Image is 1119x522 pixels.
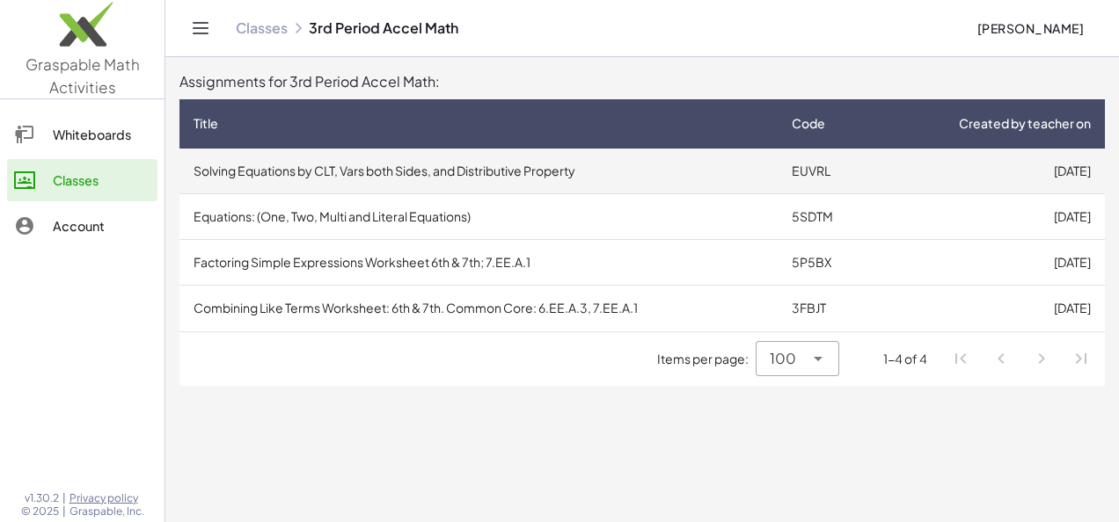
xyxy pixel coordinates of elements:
button: [PERSON_NAME] [962,12,1098,44]
td: Solving Equations by CLT, Vars both Sides, and Distributive Property [179,149,778,194]
td: Equations: (One, Two, Multi and Literal Equations) [179,194,778,240]
td: [DATE] [879,149,1105,194]
div: Assignments for 3rd Period Accel Math: [179,71,1105,92]
a: Account [7,205,157,247]
td: [DATE] [879,194,1105,240]
td: Combining Like Terms Worksheet: 6th & 7th. Common Core: 6.EE.A.3, 7.EE.A.1 [179,286,778,331]
div: Whiteboards [53,124,150,145]
span: Code [792,114,825,133]
button: Toggle navigation [186,14,215,42]
a: Classes [236,19,288,37]
span: 100 [770,348,796,369]
a: Whiteboards [7,113,157,156]
span: v1.30.2 [25,491,59,505]
div: 1-4 of 4 [883,350,927,368]
div: Account [53,215,150,236]
span: Title [194,114,218,133]
td: 5SDTM [778,194,879,240]
td: [DATE] [879,286,1105,331]
nav: Pagination Navigation [941,339,1101,380]
span: © 2025 [21,504,59,518]
span: | [62,491,66,505]
span: | [62,504,66,518]
div: Classes [53,170,150,191]
td: [DATE] [879,240,1105,286]
a: Classes [7,159,157,201]
span: [PERSON_NAME] [976,20,1084,36]
span: Items per page: [657,350,756,368]
a: Privacy policy [69,491,144,505]
td: 5P5BX [778,240,879,286]
td: Factoring Simple Expressions Worksheet 6th & 7th; 7.EE.A.1 [179,240,778,286]
span: Graspable, Inc. [69,504,144,518]
td: EUVRL [778,149,879,194]
td: 3FBJT [778,286,879,331]
span: Created by teacher on [959,114,1091,133]
span: Graspable Math Activities [26,54,140,97]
